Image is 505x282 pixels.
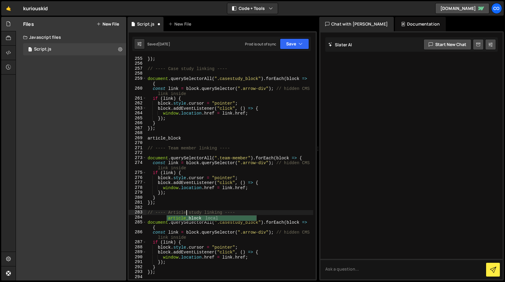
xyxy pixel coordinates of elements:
[245,41,276,47] div: Prod is out of sync
[129,215,146,220] div: 284
[328,42,352,48] h2: Slater AI
[129,121,146,126] div: 266
[395,17,446,31] div: Documentation
[16,31,126,43] div: Javascript files
[129,240,146,245] div: 287
[129,111,146,116] div: 264
[129,220,146,230] div: 285
[129,245,146,250] div: 288
[129,255,146,260] div: 290
[129,116,146,121] div: 265
[28,48,32,52] span: 1
[319,17,394,31] div: Chat with [PERSON_NAME]
[424,39,471,50] button: Start new chat
[129,155,146,161] div: 273
[158,41,170,47] div: [DATE]
[168,21,194,27] div: New File
[129,200,146,205] div: 281
[129,160,146,170] div: 274
[34,47,51,52] div: Script.js
[129,106,146,111] div: 263
[129,190,146,195] div: 279
[435,3,489,14] a: [DOMAIN_NAME]
[129,146,146,151] div: 271
[129,185,146,190] div: 278
[147,41,170,47] div: Saved
[129,61,146,66] div: 256
[129,170,146,175] div: 275
[129,86,146,96] div: 260
[129,66,146,71] div: 257
[129,180,146,185] div: 277
[129,76,146,86] div: 259
[129,175,146,180] div: 276
[129,250,146,255] div: 289
[129,136,146,141] div: 269
[129,265,146,270] div: 292
[23,5,48,12] div: kuriouskid
[129,101,146,106] div: 262
[129,195,146,200] div: 280
[129,230,146,240] div: 286
[129,56,146,61] div: 255
[491,3,502,14] a: Co
[23,43,126,55] div: 16633/45317.js
[129,130,146,136] div: 268
[96,22,119,26] button: New File
[227,3,278,14] button: Code + Tools
[23,21,34,27] h2: Files
[129,150,146,155] div: 272
[129,126,146,131] div: 267
[129,71,146,76] div: 258
[1,1,16,16] a: 🤙
[129,205,146,210] div: 282
[129,140,146,146] div: 270
[137,21,155,27] div: Script.js
[129,274,146,280] div: 294
[129,269,146,274] div: 293
[129,259,146,265] div: 291
[280,38,309,49] button: Save
[129,96,146,101] div: 261
[129,210,146,215] div: 283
